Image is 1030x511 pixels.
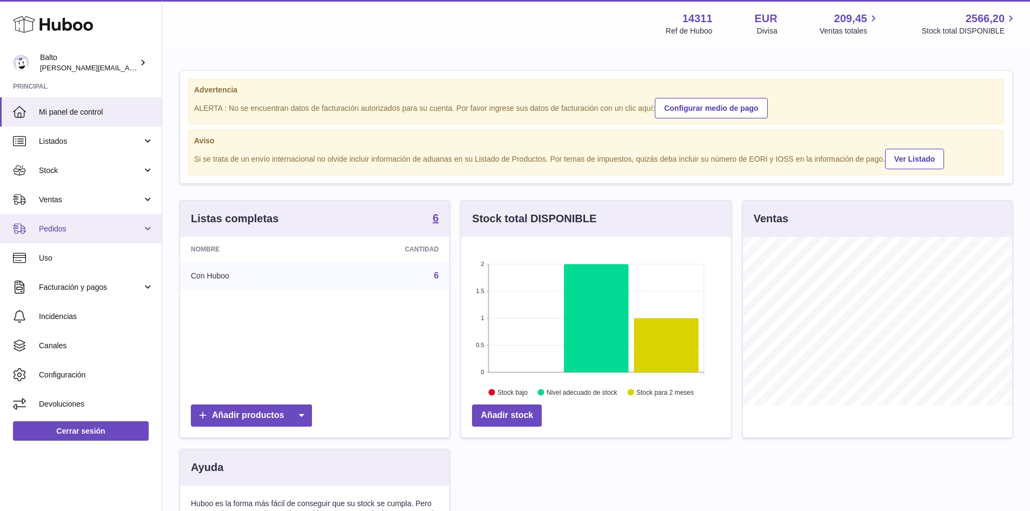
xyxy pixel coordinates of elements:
[39,253,154,263] span: Uso
[666,26,712,36] div: Ref de Huboo
[39,311,154,322] span: Incidencias
[39,107,154,117] span: Mi panel de control
[39,282,142,293] span: Facturación y pagos
[682,11,713,26] strong: 14311
[754,211,788,226] h3: Ventas
[820,26,880,36] span: Ventas totales
[885,149,944,169] a: Ver Listado
[13,421,149,441] a: Cerrar sesión
[472,404,542,427] a: Añadir stock
[191,211,278,226] h3: Listas completas
[834,11,867,26] span: 209,45
[922,26,1017,36] span: Stock total DISPONIBLE
[180,237,320,262] th: Nombre
[820,11,880,36] a: 209,45 Ventas totales
[966,11,1005,26] span: 2566,20
[481,261,484,267] text: 2
[194,136,998,146] strong: Aviso
[434,271,438,280] a: 6
[39,224,142,234] span: Pedidos
[547,389,618,396] text: Nivel adecuado de stock
[433,213,438,225] a: 6
[922,11,1017,36] a: 2566,20 Stock total DISPONIBLE
[40,63,217,72] span: [PERSON_NAME][EMAIL_ADDRESS][DOMAIN_NAME]
[433,213,438,223] strong: 6
[191,460,223,475] h3: Ayuda
[180,262,320,290] td: Con Huboo
[39,195,142,205] span: Ventas
[655,98,767,118] a: Configurar medio de pago
[476,342,484,348] text: 0.5
[191,404,312,427] a: Añadir productos
[39,341,154,351] span: Canales
[13,55,29,71] img: laura@balto.es
[39,399,154,409] span: Devoluciones
[320,237,450,262] th: Cantidad
[194,96,998,118] div: ALERTA : No se encuentran datos de facturación autorizados para su cuenta. Por favor ingrese sus ...
[757,26,778,36] div: Divisa
[476,288,484,294] text: 1.5
[194,147,998,169] div: Si se trata de un envío internacional no olvide incluir información de aduanas en su Listado de P...
[481,369,484,375] text: 0
[39,370,154,380] span: Configuración
[472,211,596,226] h3: Stock total DISPONIBLE
[194,85,998,95] strong: Advertencia
[39,136,142,147] span: Listados
[497,389,528,396] text: Stock bajo
[636,389,694,396] text: Stock para 2 meses
[481,315,484,321] text: 1
[755,11,778,26] strong: EUR
[39,165,142,176] span: Stock
[40,52,137,73] div: Balto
